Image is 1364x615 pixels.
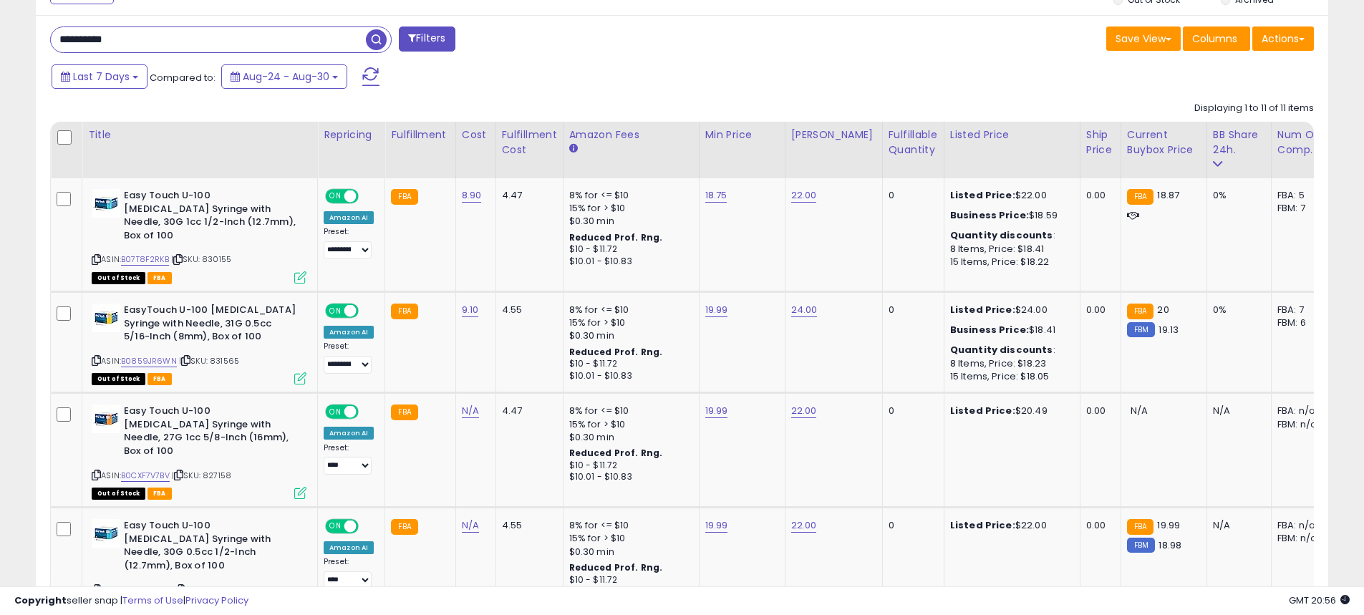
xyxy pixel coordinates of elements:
div: FBM: 6 [1277,316,1325,329]
span: Last 7 Days [73,69,130,84]
div: : [950,344,1069,357]
div: Cost [462,127,490,142]
div: 0.00 [1086,405,1110,417]
span: FBA [147,488,172,500]
b: Listed Price: [950,518,1015,532]
div: $18.59 [950,209,1069,222]
div: $10 - $11.72 [569,460,688,472]
b: Listed Price: [950,303,1015,316]
b: Reduced Prof. Rng. [569,561,663,573]
div: $10.01 - $10.83 [569,256,688,268]
div: $18.41 [950,324,1069,336]
div: $0.30 min [569,431,688,444]
div: Amazon Fees [569,127,693,142]
div: ASIN: [92,189,306,282]
div: $0.30 min [569,329,688,342]
a: B0859JR6WN [121,355,177,367]
span: All listings that are currently out of stock and unavailable for purchase on Amazon [92,373,145,385]
div: $0.30 min [569,215,688,228]
span: | SKU: 827158 [172,470,231,481]
div: FBA: 7 [1277,304,1325,316]
a: 22.00 [791,404,817,418]
div: FBA: 5 [1277,189,1325,202]
div: Preset: [324,342,374,374]
div: $24.00 [950,304,1069,316]
b: EasyTouch U-100 [MEDICAL_DATA] Syringe with Needle, 31G 0.5cc 5/16-Inch (8mm), Box of 100 [124,304,298,347]
a: Terms of Use [122,594,183,607]
button: Aug-24 - Aug-30 [221,64,347,89]
div: [PERSON_NAME] [791,127,876,142]
div: $22.00 [950,519,1069,532]
div: : [950,229,1069,242]
div: Amazon AI [324,326,374,339]
div: 15 Items, Price: $18.22 [950,256,1069,268]
div: 15% for > $10 [569,202,688,215]
span: OFF [357,305,379,317]
div: Amazon AI [324,541,374,554]
div: 0% [1213,304,1260,316]
div: BB Share 24h. [1213,127,1265,158]
span: 2025-09-7 20:56 GMT [1289,594,1350,607]
div: 8% for <= $10 [569,405,688,417]
div: ASIN: [92,304,306,383]
div: Preset: [324,443,374,475]
div: FBA: n/a [1277,405,1325,417]
div: Listed Price [950,127,1074,142]
div: 8% for <= $10 [569,304,688,316]
button: Filters [399,26,455,52]
small: Amazon Fees. [569,142,578,155]
small: FBA [1127,519,1153,535]
a: 9.10 [462,303,479,317]
b: Business Price: [950,208,1029,222]
small: FBA [391,304,417,319]
span: ON [327,406,344,418]
div: FBM: n/a [1277,418,1325,431]
div: Current Buybox Price [1127,127,1201,158]
div: $20.49 [950,405,1069,417]
div: $0.30 min [569,546,688,558]
div: 0.00 [1086,519,1110,532]
a: 22.00 [791,518,817,533]
b: Listed Price: [950,404,1015,417]
div: $10.01 - $10.83 [569,471,688,483]
span: ON [327,520,344,533]
a: 24.00 [791,303,818,317]
a: 19.99 [705,404,728,418]
div: 4.47 [502,189,552,202]
div: 15 Items, Price: $18.05 [950,370,1069,383]
div: 4.47 [502,405,552,417]
div: Ship Price [1086,127,1115,158]
div: seller snap | | [14,594,248,608]
img: 41svJ-v-0bL._SL40_.jpg [92,304,120,332]
small: FBA [1127,189,1153,205]
div: Displaying 1 to 11 of 11 items [1194,102,1314,115]
b: Reduced Prof. Rng. [569,447,663,459]
a: 8.90 [462,188,482,203]
div: 4.55 [502,519,552,532]
span: OFF [357,520,379,533]
span: Compared to: [150,71,216,84]
a: 19.99 [705,303,728,317]
div: Fulfillable Quantity [889,127,938,158]
div: $22.00 [950,189,1069,202]
small: FBA [1127,304,1153,319]
b: Easy Touch U-100 [MEDICAL_DATA] Syringe with Needle, 30G 1cc 1/2-Inch (12.7mm), Box of 100 [124,189,298,246]
div: Fulfillment [391,127,449,142]
span: 19.13 [1159,323,1179,336]
div: Preset: [324,557,374,589]
b: Listed Price: [950,188,1015,202]
span: | SKU: 830155 [171,253,231,265]
span: ON [327,190,344,203]
small: FBA [391,405,417,420]
div: Repricing [324,127,379,142]
button: Last 7 Days [52,64,147,89]
span: All listings that are currently out of stock and unavailable for purchase on Amazon [92,488,145,500]
div: Title [88,127,311,142]
span: Columns [1192,32,1237,46]
div: FBM: n/a [1277,532,1325,545]
b: Reduced Prof. Rng. [569,346,663,358]
button: Actions [1252,26,1314,51]
span: 18.87 [1157,188,1179,202]
div: N/A [1213,405,1260,417]
div: Amazon AI [324,427,374,440]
